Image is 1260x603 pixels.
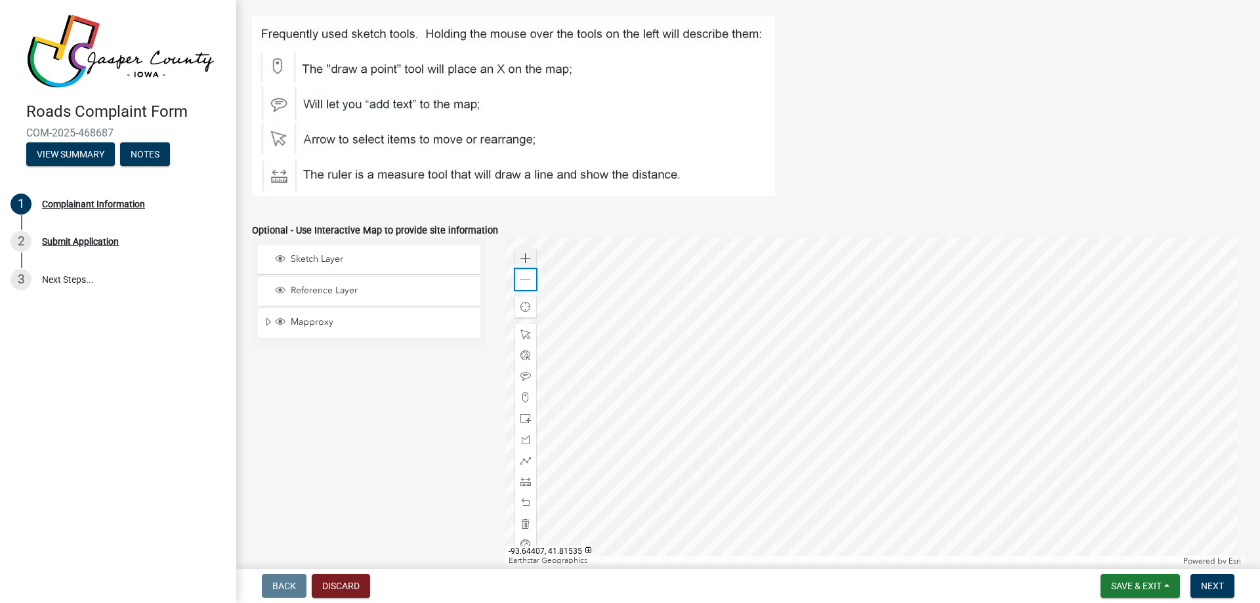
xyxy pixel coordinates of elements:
[273,253,475,266] div: Sketch Layer
[287,316,475,328] span: Mapproxy
[262,574,306,598] button: Back
[1201,581,1224,591] span: Next
[120,150,170,160] wm-modal-confirm: Notes
[515,248,536,269] div: Zoom in
[1111,581,1162,591] span: Save & Exit
[287,285,475,297] span: Reference Layer
[1180,556,1244,566] div: Powered by
[26,142,115,166] button: View Summary
[263,316,273,330] span: Expand
[10,269,31,290] div: 3
[273,316,475,329] div: Mapproxy
[273,285,475,298] div: Reference Layer
[258,277,480,306] li: Reference Layer
[42,237,119,246] div: Submit Application
[287,253,475,265] span: Sketch Layer
[515,297,536,318] div: Find my location
[515,269,536,290] div: Zoom out
[252,16,775,196] img: Map_Tools_f0d843b4-6100-4962-a8ad-302740984833.JPG
[252,226,498,236] label: Optional - Use Interactive Map to provide site information
[258,308,480,339] li: Mapproxy
[26,102,226,121] h4: Roads Complaint Form
[10,231,31,252] div: 2
[10,194,31,215] div: 1
[258,245,480,275] li: Sketch Layer
[505,556,1181,566] div: Earthstar Geographics
[42,199,145,209] div: Complainant Information
[272,581,296,591] span: Back
[1190,574,1234,598] button: Next
[26,150,115,160] wm-modal-confirm: Summary
[312,574,370,598] button: Discard
[1101,574,1180,598] button: Save & Exit
[257,242,481,343] ul: Layer List
[26,14,215,89] img: Jasper County, Iowa
[26,127,210,139] span: COM-2025-468687
[1228,556,1241,566] a: Esri
[120,142,170,166] button: Notes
